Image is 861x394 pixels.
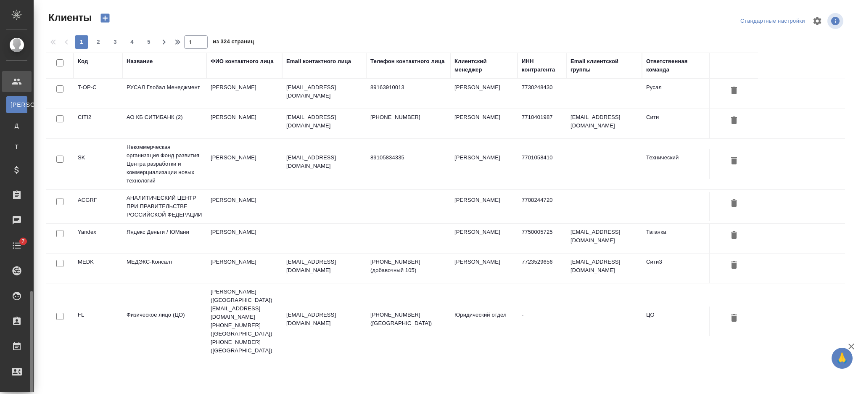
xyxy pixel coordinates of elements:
[286,311,362,328] p: [EMAIL_ADDRESS][DOMAIN_NAME]
[74,149,122,179] td: SK
[108,38,122,46] span: 3
[727,228,741,243] button: Удалить
[286,153,362,170] p: [EMAIL_ADDRESS][DOMAIN_NAME]
[286,113,362,130] p: [EMAIL_ADDRESS][DOMAIN_NAME]
[142,38,156,46] span: 5
[11,143,23,151] span: Т
[206,149,282,179] td: [PERSON_NAME]
[6,96,27,113] a: [PERSON_NAME]
[74,307,122,336] td: FL
[74,224,122,253] td: Yandex
[450,149,518,179] td: [PERSON_NAME]
[370,83,446,92] p: 89163910013
[74,109,122,138] td: CITI2
[642,109,709,138] td: Сити
[206,192,282,221] td: [PERSON_NAME]
[454,57,513,74] div: Клиентский менеджер
[206,79,282,108] td: [PERSON_NAME]
[646,57,705,74] div: Ответственная команда
[213,37,254,49] span: из 324 страниц
[211,57,274,66] div: ФИО контактного лица
[727,258,741,273] button: Удалить
[286,258,362,275] p: [EMAIL_ADDRESS][DOMAIN_NAME]
[370,57,445,66] div: Телефон контактного лица
[370,113,446,122] p: [PHONE_NUMBER]
[370,153,446,162] p: 89105834335
[450,254,518,283] td: [PERSON_NAME]
[6,117,27,134] a: Д
[570,57,638,74] div: Email клиентской группы
[11,122,23,130] span: Д
[370,258,446,275] p: [PHONE_NUMBER] (добавочный 105)
[518,192,566,221] td: 7708244720
[206,283,282,359] td: [PERSON_NAME] ([GEOGRAPHIC_DATA]) [EMAIL_ADDRESS][DOMAIN_NAME] [PHONE_NUMBER] ([GEOGRAPHIC_DATA])...
[450,192,518,221] td: [PERSON_NAME]
[832,348,853,369] button: 🙏
[566,224,642,253] td: [EMAIL_ADDRESS][DOMAIN_NAME]
[642,254,709,283] td: Сити3
[642,149,709,179] td: Технический
[738,15,807,28] div: split button
[370,311,446,328] p: [PHONE_NUMBER] ([GEOGRAPHIC_DATA])
[566,254,642,283] td: [EMAIL_ADDRESS][DOMAIN_NAME]
[522,57,562,74] div: ИНН контрагента
[206,224,282,253] td: [PERSON_NAME]
[566,109,642,138] td: [EMAIL_ADDRESS][DOMAIN_NAME]
[642,79,709,108] td: Русал
[518,254,566,283] td: 7723529656
[16,237,29,246] span: 7
[95,11,115,25] button: Создать
[122,139,206,189] td: Некоммерческая организация Фонд развития Центра разработки и коммерциализации новых технологий
[450,307,518,336] td: Юридический отдел
[92,35,105,49] button: 2
[125,38,139,46] span: 4
[108,35,122,49] button: 3
[74,254,122,283] td: MEDK
[125,35,139,49] button: 4
[727,153,741,169] button: Удалить
[78,57,88,66] div: Код
[6,138,27,155] a: Т
[450,109,518,138] td: [PERSON_NAME]
[807,11,827,31] span: Настроить таблицу
[727,311,741,326] button: Удалить
[122,190,206,223] td: АНАЛИТИЧЕСКИЙ ЦЕНТР ПРИ ПРАВИТЕЛЬСТВЕ РОССИЙСКОЙ ФЕДЕРАЦИИ
[46,11,92,24] span: Клиенты
[92,38,105,46] span: 2
[286,83,362,100] p: [EMAIL_ADDRESS][DOMAIN_NAME]
[122,109,206,138] td: АО КБ СИТИБАНК (2)
[127,57,153,66] div: Название
[727,113,741,129] button: Удалить
[122,254,206,283] td: МЕДЭКС-Консалт
[642,307,709,336] td: ЦО
[835,349,849,367] span: 🙏
[827,13,845,29] span: Посмотреть информацию
[450,79,518,108] td: [PERSON_NAME]
[74,192,122,221] td: ACGRF
[518,307,566,336] td: -
[122,224,206,253] td: Яндекс Деньги / ЮМани
[74,79,122,108] td: T-OP-C
[450,224,518,253] td: [PERSON_NAME]
[2,235,32,256] a: 7
[518,79,566,108] td: 7730248430
[518,149,566,179] td: 7701058410
[286,57,351,66] div: Email контактного лица
[11,100,23,109] span: [PERSON_NAME]
[122,79,206,108] td: РУСАЛ Глобал Менеджмент
[727,83,741,99] button: Удалить
[122,307,206,336] td: Физическое лицо (ЦО)
[642,224,709,253] td: Таганка
[142,35,156,49] button: 5
[206,254,282,283] td: [PERSON_NAME]
[206,109,282,138] td: [PERSON_NAME]
[518,109,566,138] td: 7710401987
[518,224,566,253] td: 7750005725
[727,196,741,212] button: Удалить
